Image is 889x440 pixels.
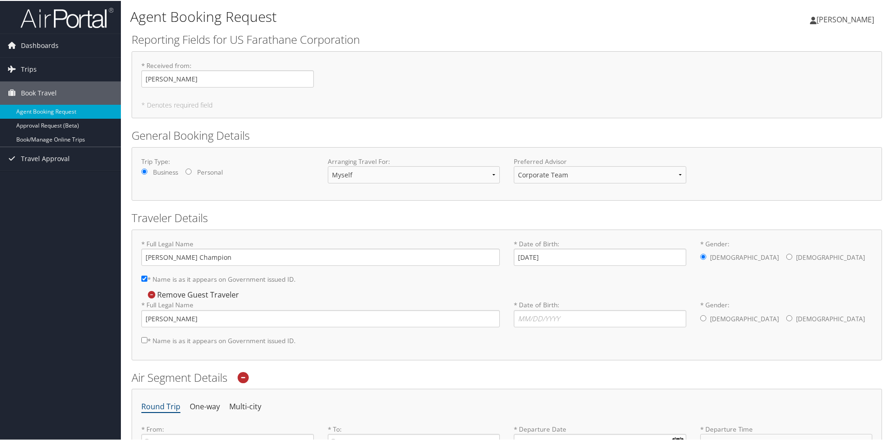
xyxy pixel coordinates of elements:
img: airportal-logo.png [20,6,113,28]
input: * Received from: [141,69,314,87]
input: * Name is as it appears on Government issued ID. [141,336,147,342]
input: * Name is as it appears on Government issued ID. [141,275,147,281]
label: Preferred Advisor [514,156,686,165]
label: * Gender: [700,238,873,266]
input: * Full Legal Name [141,248,500,265]
span: [PERSON_NAME] [816,14,874,24]
label: * Full Legal Name [141,238,500,265]
label: * Gender: [700,299,873,327]
label: * Departure Date [514,424,686,433]
label: Arranging Travel For: [328,156,500,165]
label: [DEMOGRAPHIC_DATA] [796,248,865,265]
h2: Traveler Details [132,209,882,225]
label: * Full Legal Name [141,299,500,326]
label: * Name is as it appears on Government issued ID. [141,331,296,348]
h2: General Booking Details [132,127,882,142]
h5: * Denotes required field [141,101,872,108]
h1: Agent Booking Request [130,6,632,26]
h2: Air Segment Details [132,369,882,385]
a: [PERSON_NAME] [810,5,883,33]
span: Trips [21,57,37,80]
input: * Gender:[DEMOGRAPHIC_DATA][DEMOGRAPHIC_DATA] [700,253,706,259]
input: * Full Legal Name [141,309,500,326]
label: Business [153,167,178,176]
input: * Date of Birth: [514,248,686,265]
span: Book Travel [21,81,57,104]
input: * Gender:[DEMOGRAPHIC_DATA][DEMOGRAPHIC_DATA] [786,314,792,320]
label: [DEMOGRAPHIC_DATA] [710,309,779,327]
li: Multi-city [229,398,261,414]
h2: Reporting Fields for US Farathane Corporation [132,31,882,47]
div: Remove Guest Traveler [141,289,244,299]
input: * Gender:[DEMOGRAPHIC_DATA][DEMOGRAPHIC_DATA] [786,253,792,259]
label: * Name is as it appears on Government issued ID. [141,270,296,287]
li: One-way [190,398,220,414]
span: Dashboards [21,33,59,56]
label: [DEMOGRAPHIC_DATA] [796,309,865,327]
input: * Date of Birth: [514,309,686,326]
label: Trip Type: [141,156,314,165]
label: [DEMOGRAPHIC_DATA] [710,248,779,265]
label: * Date of Birth: [514,238,686,265]
label: * Date of Birth: [514,299,686,326]
label: Personal [197,167,223,176]
li: Round Trip [141,398,180,414]
label: * Received from : [141,60,314,87]
input: * Gender:[DEMOGRAPHIC_DATA][DEMOGRAPHIC_DATA] [700,314,706,320]
span: Travel Approval [21,146,70,169]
